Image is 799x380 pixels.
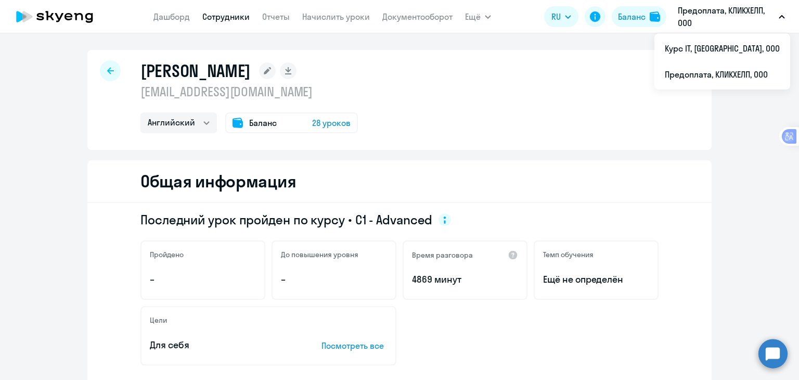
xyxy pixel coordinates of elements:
[382,11,453,22] a: Документооборот
[302,11,370,22] a: Начислить уроки
[202,11,250,22] a: Сотрудники
[281,273,387,286] p: –
[543,273,649,286] span: Ещё не определён
[465,10,481,23] span: Ещё
[150,273,256,286] p: –
[650,11,660,22] img: balance
[140,211,432,228] span: Последний урок пройден по курсу • C1 - Advanced
[321,339,387,352] p: Посмотреть все
[281,250,358,259] h5: До повышения уровня
[654,33,790,90] ul: Ещё
[140,60,251,81] h1: [PERSON_NAME]
[412,273,518,286] p: 4869 минут
[249,117,277,129] span: Баланс
[153,11,190,22] a: Дашборд
[150,338,289,352] p: Для себя
[140,171,296,192] h2: Общая информация
[678,4,775,29] p: Предоплата, КЛИКХЕЛП, ООО
[612,6,666,27] button: Балансbalance
[544,6,578,27] button: RU
[543,250,594,259] h5: Темп обучения
[150,250,184,259] h5: Пройдено
[412,250,473,260] h5: Время разговора
[140,83,358,100] p: [EMAIL_ADDRESS][DOMAIN_NAME]
[673,4,790,29] button: Предоплата, КЛИКХЕЛП, ООО
[312,117,351,129] span: 28 уроков
[618,10,646,23] div: Баланс
[551,10,561,23] span: RU
[150,315,167,325] h5: Цели
[465,6,491,27] button: Ещё
[262,11,290,22] a: Отчеты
